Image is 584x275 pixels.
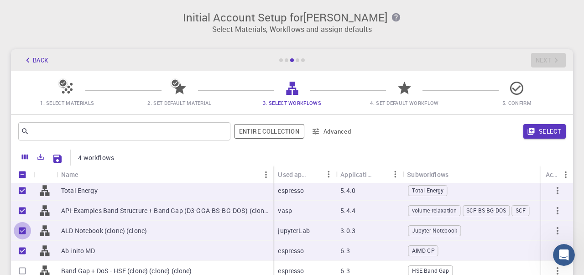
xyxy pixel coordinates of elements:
button: Menu [321,167,336,182]
span: 5. Confirm [502,99,532,106]
p: ALD Notebook (clone) (clone) [61,226,147,235]
p: 3.0.3 [340,226,355,235]
span: SCF [512,207,529,214]
button: Menu [558,167,573,182]
div: Used application [273,166,336,183]
button: Sort [307,167,321,182]
button: Save Explorer Settings [48,150,67,168]
p: Total Energy [61,186,98,195]
p: jupyterLab [278,226,310,235]
p: vasp [278,206,292,215]
span: 4. Set Default Workflow [370,99,438,106]
span: 2. Set Default Material [147,99,211,106]
div: Subworkflows [407,166,448,183]
div: Subworkflows [402,166,562,183]
span: 3. Select Workflows [263,99,321,106]
button: Export [33,150,48,164]
button: Sort [78,167,93,182]
p: espresso [278,246,304,255]
p: 4 workflows [78,153,114,162]
p: API-Examples Band Structure + Band Gap (D3-GGA-BS-BG-DOS) (clone) [61,206,269,215]
button: Menu [259,167,273,182]
span: Total Energy [409,187,447,194]
span: 1. Select Materials [40,99,94,106]
div: Used application [278,166,307,183]
span: volume-relaxation [409,207,460,214]
div: Application Version [340,166,373,183]
button: Menu [388,167,402,182]
span: SCF-BS-BG-DOS [463,207,509,214]
p: Select Materials, Workflows and assign defaults [16,24,568,35]
button: Columns [17,150,33,164]
p: 5.4.0 [340,186,355,195]
div: Actions [546,166,558,183]
div: Actions [541,166,573,183]
span: AIMD-CP [409,247,438,254]
p: Ab inito MD [61,246,95,255]
button: Sort [373,167,388,182]
span: Support [19,6,52,15]
iframe: Intercom live chat [553,244,575,266]
span: HSE Band Gap [409,267,453,275]
div: Name [61,166,78,183]
button: Sort [448,167,463,182]
button: Entire collection [234,124,304,139]
button: Advanced [308,124,355,139]
button: Select [523,124,566,139]
div: Name [57,166,273,183]
p: 5.4.4 [340,206,355,215]
span: Jupyter Notebook [409,227,460,234]
div: Icon [34,166,57,183]
div: Application Version [336,166,402,183]
button: Back [18,53,53,67]
h3: Initial Account Setup for [PERSON_NAME] [16,11,568,24]
p: 6.3 [340,246,349,255]
span: Filter throughout whole library including sets (folders) [234,124,304,139]
p: espresso [278,186,304,195]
